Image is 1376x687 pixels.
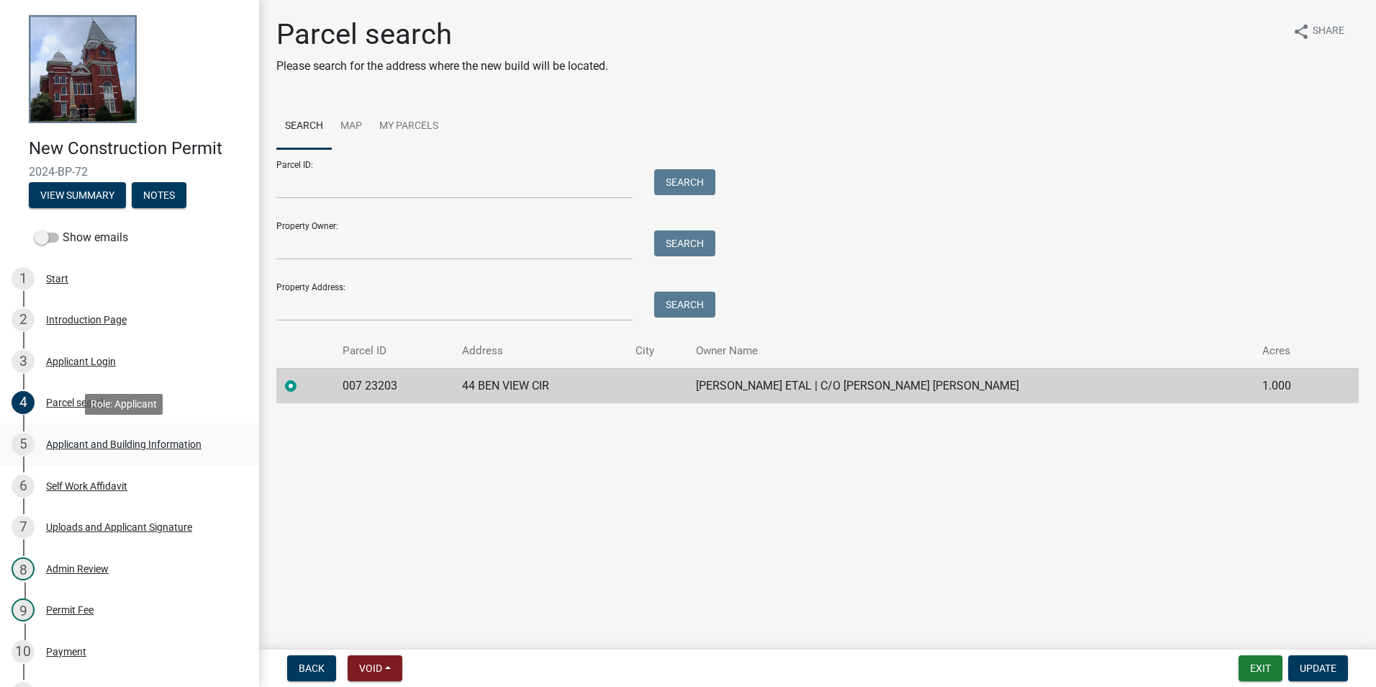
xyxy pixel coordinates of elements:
[46,522,192,532] div: Uploads and Applicant Signature
[46,564,109,574] div: Admin Review
[654,169,715,195] button: Search
[29,15,137,123] img: Talbot County, Georgia
[276,104,332,150] a: Search
[29,190,126,202] wm-modal-confirm: Summary
[276,58,608,75] p: Please search for the address where the new build will be located.
[12,516,35,539] div: 7
[627,334,687,368] th: City
[299,663,325,674] span: Back
[453,334,627,368] th: Address
[12,557,35,580] div: 8
[46,647,86,657] div: Payment
[12,598,35,621] div: 9
[46,439,202,449] div: Applicant and Building Information
[29,165,230,179] span: 2024-BP-72
[29,182,126,208] button: View Summary
[348,655,402,681] button: Void
[371,104,447,150] a: My Parcels
[1288,655,1348,681] button: Update
[332,104,371,150] a: Map
[1293,23,1310,40] i: share
[359,663,382,674] span: Void
[334,334,453,368] th: Parcel ID
[1254,368,1330,403] td: 1.000
[453,368,627,403] td: 44 BEN VIEW CIR
[276,17,608,52] h1: Parcel search
[12,475,35,498] div: 6
[1313,23,1344,40] span: Share
[687,334,1254,368] th: Owner Name
[12,391,35,414] div: 4
[29,138,248,159] h4: New Construction Permit
[654,292,715,318] button: Search
[1300,663,1336,674] span: Update
[1281,17,1356,45] button: shareShare
[132,190,186,202] wm-modal-confirm: Notes
[35,229,128,246] label: Show emails
[12,308,35,331] div: 2
[46,356,116,367] div: Applicant Login
[46,274,68,284] div: Start
[46,605,94,615] div: Permit Fee
[287,655,336,681] button: Back
[12,640,35,663] div: 10
[687,368,1254,403] td: [PERSON_NAME] ETAL | C/O [PERSON_NAME] [PERSON_NAME]
[1239,655,1282,681] button: Exit
[132,182,186,208] button: Notes
[46,481,127,491] div: Self Work Affidavit
[12,433,35,456] div: 5
[334,368,453,403] td: 007 23203
[85,394,163,415] div: Role: Applicant
[12,350,35,373] div: 3
[12,267,35,290] div: 1
[46,315,127,325] div: Introduction Page
[1254,334,1330,368] th: Acres
[654,230,715,256] button: Search
[46,398,107,408] div: Parcel search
